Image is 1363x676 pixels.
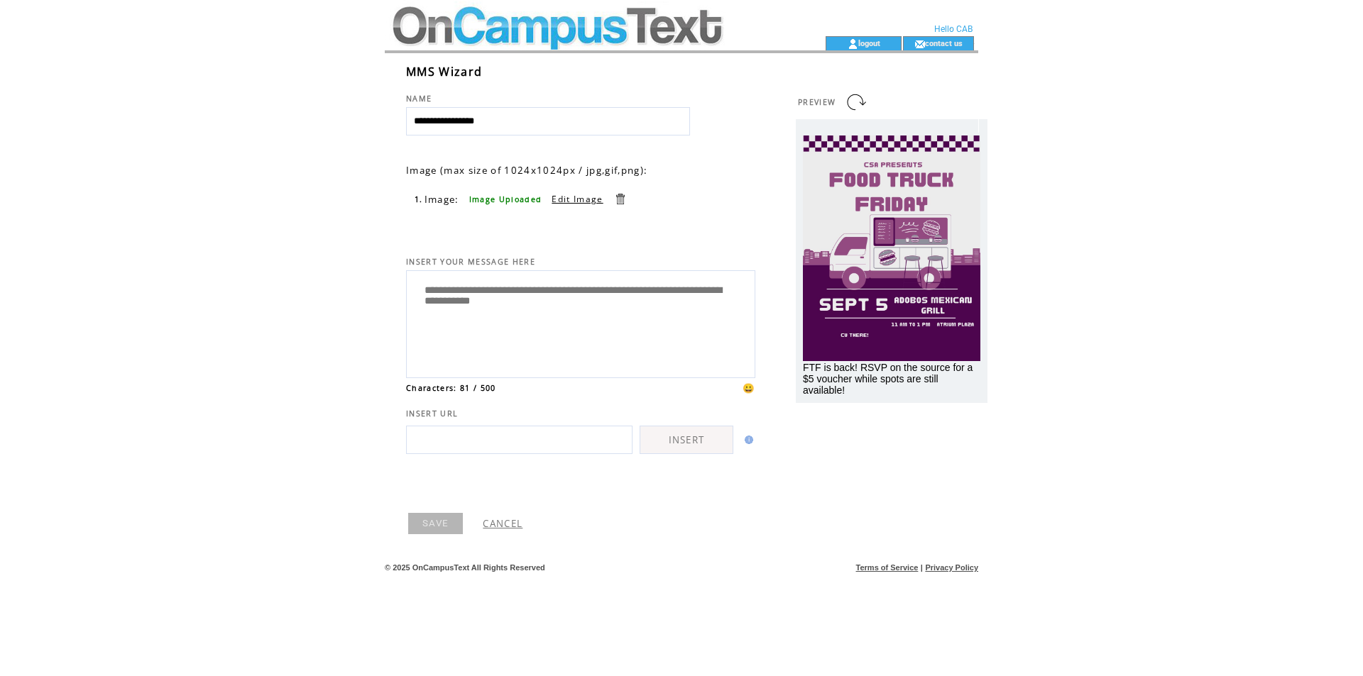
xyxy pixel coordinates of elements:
span: MMS Wizard [406,64,482,79]
span: Hello CAB [934,24,973,34]
span: FTF is back! RSVP on the source for a $5 voucher while spots are still available! [803,362,973,396]
a: logout [858,38,880,48]
span: 1. [415,194,423,204]
span: | [921,563,923,572]
span: Image (max size of 1024x1024px / jpg,gif,png): [406,164,647,177]
img: account_icon.gif [848,38,858,50]
a: Delete this item [613,192,627,206]
span: 😀 [743,382,755,394]
img: contact_us_icon.gif [914,38,925,50]
span: PREVIEW [798,97,836,107]
a: CANCEL [483,517,522,530]
span: INSERT YOUR MESSAGE HERE [406,257,535,267]
a: Terms of Service [856,563,919,572]
span: INSERT URL [406,409,458,419]
a: contact us [925,38,963,48]
a: INSERT [640,426,733,454]
a: Privacy Policy [925,563,978,572]
span: © 2025 OnCampusText All Rights Reserved [385,563,545,572]
span: NAME [406,94,432,104]
a: Edit Image [552,193,603,205]
span: Image Uploaded [469,194,542,204]
span: Image: [425,193,459,206]
img: help.gif [740,436,753,444]
span: Characters: 81 / 500 [406,383,496,393]
a: SAVE [408,513,463,534]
